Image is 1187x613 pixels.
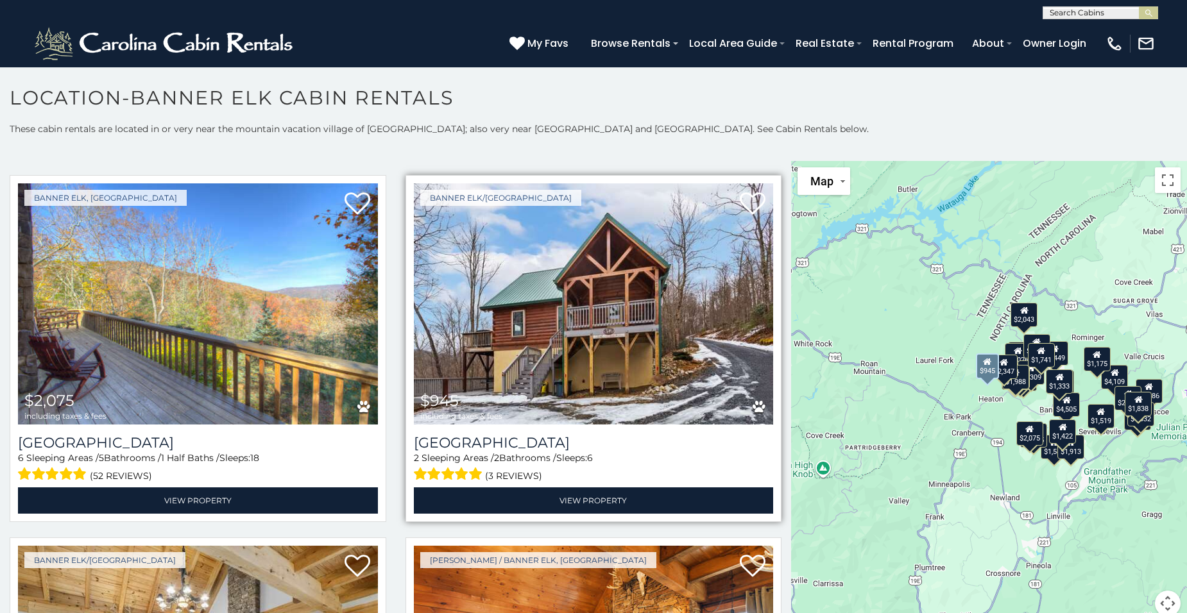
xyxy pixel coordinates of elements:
h3: North View Lodge [18,434,378,451]
a: Add to favorites [345,191,370,218]
div: $1,332 [1127,402,1154,426]
div: $1,449 [1041,341,1068,365]
span: $2,075 [24,391,74,410]
span: (52 reviews) [90,467,152,484]
div: $2,309 [1017,360,1044,385]
span: including taxes & fees [24,412,107,420]
a: Rental Program [866,32,960,55]
img: mail-regular-white.png [1137,35,1155,53]
div: $2,486 [1136,379,1163,403]
div: $1,838 [1125,392,1152,416]
a: Add to favorites [740,191,765,218]
div: Sleeping Areas / Bathrooms / Sleeps: [18,451,378,484]
div: $2,075 [1016,421,1043,446]
div: $1,333 [1046,369,1073,394]
a: Banner Elk, [GEOGRAPHIC_DATA] [24,190,187,206]
span: $945 [420,391,459,410]
a: Local Area Guide [683,32,783,55]
a: Little Elk Lodge $945 including taxes & fees [414,183,774,424]
div: $4,109 [1101,365,1128,389]
div: $1,913 [1057,435,1084,459]
span: 1 Half Baths / [161,452,219,464]
a: View Property [18,487,378,514]
span: 2 [414,452,419,464]
div: $1,175 [1083,347,1110,371]
span: 2 [494,452,499,464]
div: $945 [975,353,998,379]
a: Real Estate [789,32,860,55]
a: My Favs [509,35,572,52]
a: [PERSON_NAME] / Banner Elk, [GEOGRAPHIC_DATA] [420,552,656,568]
div: $2,347 [990,355,1017,379]
div: $1,832 [1124,406,1151,430]
div: $2,026 [1005,343,1032,367]
a: Banner Elk/[GEOGRAPHIC_DATA] [24,552,185,568]
a: View Property [414,487,774,514]
a: Add to favorites [345,553,370,580]
a: Browse Rentals [585,32,677,55]
div: $2,043 [1011,303,1038,327]
img: North View Lodge [18,183,378,424]
div: $1,607 [1046,370,1073,394]
a: North View Lodge $2,075 including taxes & fees [18,183,378,424]
button: Change map style [798,167,850,195]
span: 6 [18,452,24,464]
div: $4,505 [1053,392,1080,417]
img: Little Elk Lodge [414,183,774,424]
div: $1,519 [1088,404,1114,428]
div: Sleeping Areas / Bathrooms / Sleeps: [414,451,774,484]
span: 6 [587,452,593,464]
a: Add to favorites [740,553,765,580]
img: phone-regular-white.png [1106,35,1123,53]
span: 5 [99,452,104,464]
span: 18 [250,452,259,464]
div: $2,228 [1023,334,1050,358]
div: $1,589 [1041,435,1068,459]
a: About [966,32,1011,55]
a: Banner Elk/[GEOGRAPHIC_DATA] [420,190,581,206]
img: White-1-2.png [32,24,298,63]
div: $2,176 [1007,342,1034,366]
h3: Little Elk Lodge [414,434,774,451]
div: $1,781 [1003,365,1030,389]
a: [GEOGRAPHIC_DATA] [18,434,378,451]
span: Map [810,174,833,188]
div: $1,741 [1028,343,1055,367]
a: Owner Login [1016,32,1093,55]
div: $1,988 [1002,365,1029,389]
span: My Favs [527,35,568,51]
div: $1,422 [1049,419,1076,444]
button: Toggle fullscreen view [1155,167,1181,193]
a: [GEOGRAPHIC_DATA] [414,434,774,451]
div: $2,483 [1114,386,1141,410]
span: including taxes & fees [420,412,502,420]
span: (3 reviews) [485,467,542,484]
